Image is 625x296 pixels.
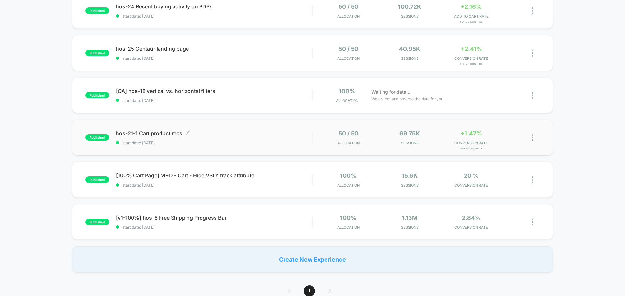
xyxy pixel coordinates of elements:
img: close [532,7,533,14]
img: close [532,134,533,141]
span: start date: [DATE] [116,140,312,145]
span: CONVERSION RATE [442,183,500,187]
span: Waiting for data... [371,88,410,96]
span: Sessions [381,183,439,187]
span: CONVERSION RATE [442,56,500,61]
span: Allocation [337,225,360,230]
span: hos-21-1 Cart product recs [116,130,312,136]
span: 15.6k [402,172,418,179]
span: published [85,134,109,141]
img: close [532,92,533,99]
span: ADD TO CART RATE [442,14,500,19]
span: We collect and process the data for you [371,96,443,102]
span: hos-24 Recent buying activity on PDPs [116,3,312,10]
span: 100% [340,172,356,179]
span: Allocation [337,141,360,145]
span: 100% [339,88,355,95]
span: Allocation [337,56,360,61]
span: Allocation [336,98,358,103]
span: +1.47% [461,130,482,137]
span: Sessions [381,225,439,230]
span: start date: [DATE] [116,56,312,61]
span: +2.16% [461,3,482,10]
span: start date: [DATE] [116,183,312,187]
span: [100% Cart Page] M+D - Cart - Hide VSLY track attribute [116,172,312,179]
span: Allocation [337,14,360,19]
span: published [85,50,109,56]
span: start date: [DATE] [116,225,312,230]
span: 1.13M [402,214,418,221]
img: close [532,176,533,183]
span: 69.75k [399,130,420,137]
span: Sessions [381,14,439,19]
span: published [85,176,109,183]
span: for v0 control [442,62,500,66]
span: published [85,7,109,14]
span: Allocation [337,183,360,187]
span: 50 / 50 [339,3,358,10]
span: 40.95k [399,45,420,52]
span: 100.72k [398,3,421,10]
span: for v1: vis recs [442,147,500,150]
span: CONVERSION RATE [442,225,500,230]
span: 2.84% [462,214,481,221]
span: Sessions [381,141,439,145]
span: 20 % [464,172,479,179]
img: close [532,219,533,225]
span: [QA] hos-18 vertical vs. horizontal filters [116,88,312,94]
span: start date: [DATE] [116,14,312,19]
span: published [85,92,109,98]
span: [v1-100%] hos-6 Free Shipping Progress Bar [116,214,312,221]
span: CONVERSION RATE [442,141,500,145]
span: hos-25 Centaur landing page [116,45,312,52]
span: 50 / 50 [339,130,358,137]
span: start date: [DATE] [116,98,312,103]
span: +2.41% [461,45,482,52]
div: Create New Experience [72,246,553,272]
span: for v0 control [442,20,500,23]
span: 50 / 50 [339,45,358,52]
img: close [532,50,533,57]
span: 100% [340,214,356,221]
span: Sessions [381,56,439,61]
span: published [85,219,109,225]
